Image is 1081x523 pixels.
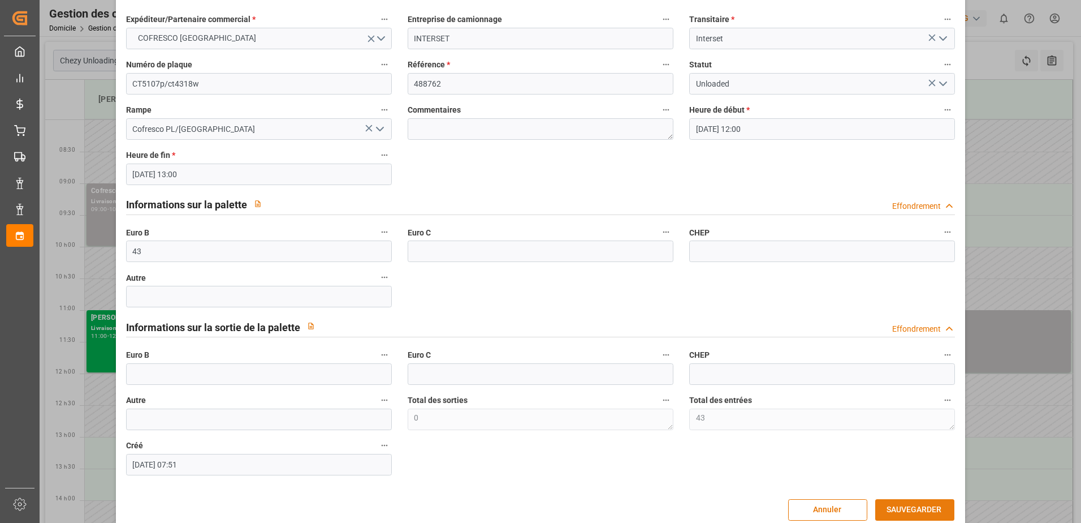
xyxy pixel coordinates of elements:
div: Effondrement [892,323,941,335]
font: Autre [126,396,146,405]
textarea: 0 [408,409,673,430]
input: JJ-MM-AAAA HH :MM [689,118,955,140]
button: Ouvrir le menu [370,121,387,138]
textarea: 43 [689,409,955,430]
font: Créé [126,441,143,450]
button: Autre [377,270,392,285]
font: Commentaires [408,105,461,114]
button: Euro B [377,348,392,362]
h2: Informations sur la sortie de la palette [126,320,300,335]
button: View description [300,315,322,337]
input: Type à rechercher/sélectionner [689,73,955,95]
font: Total des entrées [689,396,752,405]
font: Heure de fin [126,151,170,160]
button: CHEP [940,225,955,239]
button: Total des sorties [659,393,673,408]
button: SAUVEGARDER [875,499,954,521]
button: Ouvrir le menu [934,30,951,48]
button: Statut [940,57,955,72]
font: Transitaire [689,15,729,24]
font: Référence [408,60,445,69]
button: Expéditeur/Partenaire commercial * [377,12,392,27]
button: Transitaire * [940,12,955,27]
input: Type à rechercher/sélectionner [126,118,392,140]
button: CHEP [940,348,955,362]
input: JJ-MM-AAAA HH :MM [126,164,392,185]
font: Euro B [126,228,149,237]
button: View description [247,193,269,215]
font: Rampe [126,105,152,114]
button: Heure de fin * [377,148,392,162]
span: COFRESCO [GEOGRAPHIC_DATA] [132,32,262,44]
button: Rampe [377,102,392,117]
button: Créé [377,438,392,453]
font: Numéro de plaque [126,60,192,69]
button: Heure de début * [940,102,955,117]
button: Entreprise de camionnage [659,12,673,27]
font: Euro B [126,350,149,359]
button: Autre [377,393,392,408]
font: CHEP [689,228,710,237]
font: Statut [689,60,712,69]
button: Annuler [788,499,867,521]
button: Euro B [377,225,392,239]
button: Ouvrir le menu [934,75,951,93]
button: Total des entrées [940,393,955,408]
font: Expéditeur/Partenaire commercial [126,15,250,24]
input: JJ-MM-AAAA HH :MM [126,454,392,475]
font: Euro C [408,350,431,359]
button: Commentaires [659,102,673,117]
button: Ouvrir le menu [126,28,392,49]
h2: Informations sur la palette [126,197,247,212]
div: Effondrement [892,200,941,212]
font: CHEP [689,350,710,359]
font: Heure de début [689,105,745,114]
button: Euro C [659,225,673,239]
button: Euro C [659,348,673,362]
button: Référence * [659,57,673,72]
font: Euro C [408,228,431,237]
font: Total des sorties [408,396,468,405]
font: Entreprise de camionnage [408,15,502,24]
button: Numéro de plaque [377,57,392,72]
font: Autre [126,273,146,282]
